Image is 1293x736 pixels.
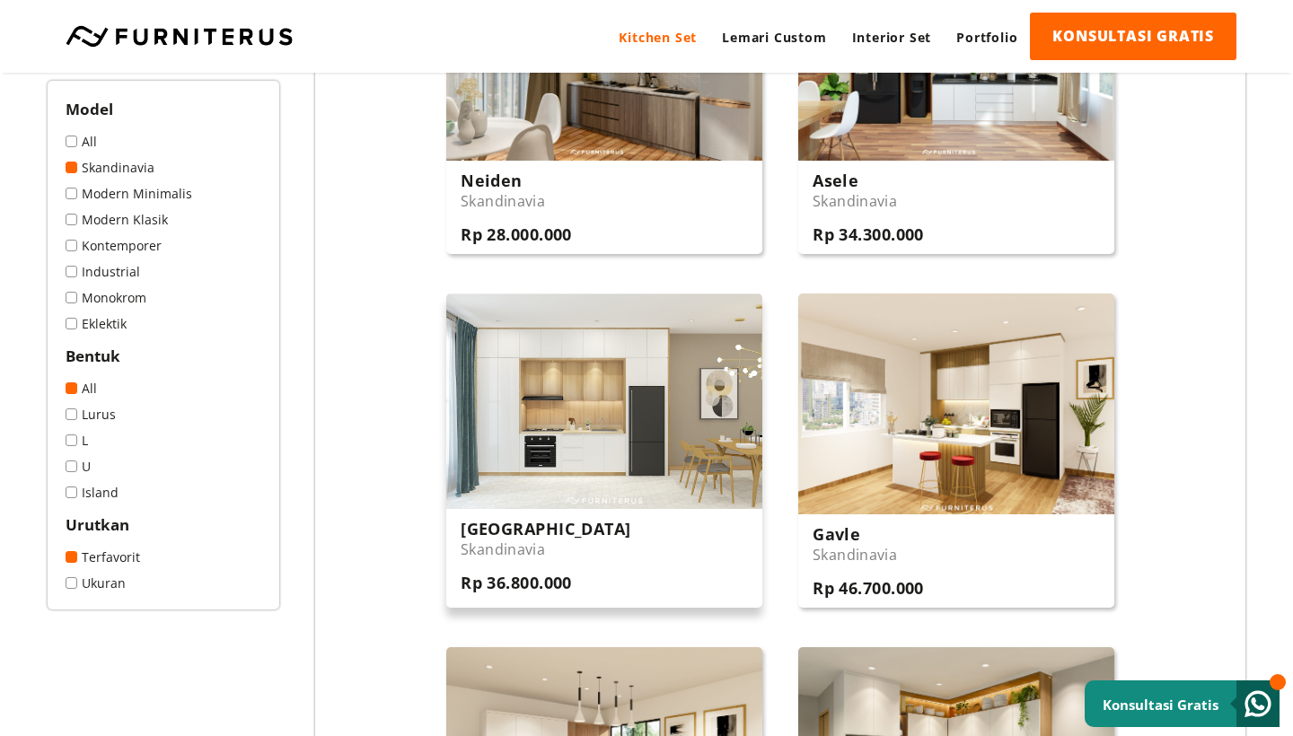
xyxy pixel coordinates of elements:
[66,133,261,150] a: All
[66,548,261,565] a: Terfavorit
[1030,13,1236,60] a: KONSULTASI GRATIS
[944,13,1030,62] a: Portfolio
[461,223,572,245] h3: Rp 28.000.000
[813,170,924,191] h3: Asele
[66,380,261,397] a: All
[813,223,924,245] h3: Rp 34.300.000
[813,191,924,211] p: Skandinavia
[446,294,762,510] img: copenhagen-view-1.jpg
[66,185,261,202] a: Modern Minimalis
[66,237,261,254] a: Kontemporer
[66,406,261,423] a: Lurus
[1085,680,1280,727] a: Konsultasi Gratis
[1103,696,1218,714] small: Konsultasi Gratis
[461,170,572,191] h3: Neiden
[813,577,924,599] h3: Rp 46.700.000
[446,294,762,603] a: [GEOGRAPHIC_DATA] Skandinavia Rp 36.800.000
[840,13,945,62] a: Interior Set
[66,574,261,591] a: Ukuran
[66,211,261,228] a: Modern Klasik
[461,518,630,539] h3: [GEOGRAPHIC_DATA]
[798,294,1114,608] a: Gavle Skandinavia Rp 46.700.000
[66,263,261,280] a: Industrial
[66,346,261,366] h2: Bentuk
[461,539,630,559] p: Skandinavia
[709,13,839,62] a: Lemari Custom
[66,514,261,535] h2: Urutkan
[66,458,261,475] a: U
[798,294,1114,514] img: Island-Scandinavian-03_View_01.RGB_color.0000.jpg
[66,289,261,306] a: Monokrom
[813,545,924,565] p: Skandinavia
[66,159,261,176] a: Skandinavia
[461,572,630,593] h3: Rp 36.800.000
[66,99,261,119] h2: Model
[461,191,572,211] p: Skandinavia
[66,484,261,501] a: Island
[66,315,261,332] a: Eklektik
[66,432,261,449] a: L
[606,13,709,62] a: Kitchen Set
[813,523,924,545] h3: Gavle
